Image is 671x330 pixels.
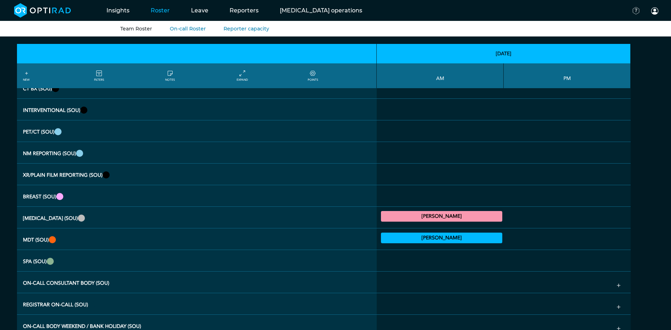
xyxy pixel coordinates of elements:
[377,63,504,88] th: AM
[14,3,71,18] img: brand-opti-rad-logos-blue-and-white-d2f68631ba2948856bd03f2d395fb146ddc8fb01b4b6e9315ea85fa773367...
[17,99,377,120] th: Interventional (SOU)
[224,25,269,32] a: Reporter capacity
[382,234,501,242] summary: [PERSON_NAME]
[165,69,175,82] a: show/hide notes
[17,228,377,250] th: MDT (SOU)
[504,63,631,88] th: PM
[17,250,377,272] th: SPA (SOU)
[17,293,377,315] th: Registrar On-Call (SOU)
[17,142,377,164] th: NM Reporting (SOU)
[381,211,502,222] div: General FLU 10:30 - 13:00
[170,25,206,32] a: On-call Roster
[237,69,248,82] a: collapse/expand entries
[23,69,30,82] a: NEW
[17,185,377,207] th: Breast (SOU)
[120,25,152,32] a: Team Roster
[381,233,502,243] div: Head and Neck MDT 08:00 - 10:30
[377,44,631,63] th: [DATE]
[17,272,377,293] th: On-Call Consultant Body (SOU)
[17,207,377,228] th: Fluoro (SOU)
[94,69,104,82] a: FILTERS
[17,120,377,142] th: PET/CT (SOU)
[382,212,501,221] summary: [PERSON_NAME]
[308,69,318,82] a: collapse/expand expected points
[17,164,377,185] th: XR/Plain Film Reporting (SOU)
